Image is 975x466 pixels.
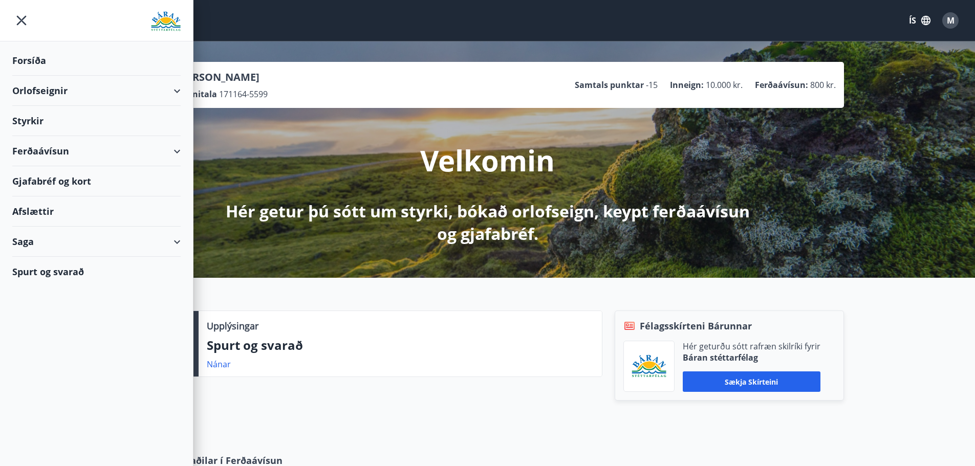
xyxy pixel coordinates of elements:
[420,141,555,180] p: Velkomin
[706,79,743,91] span: 10.000 kr.
[632,354,666,379] img: Bz2lGXKH3FXEIQKvoQ8VL0Fr0uCiWgfgA3I6fSs8.png
[670,79,704,91] p: Inneign :
[151,11,181,32] img: union_logo
[177,70,268,84] p: [PERSON_NAME]
[947,15,955,26] span: M
[219,88,268,100] span: 171164-5599
[12,136,181,166] div: Ferðaávísun
[575,79,644,91] p: Samtals punktar
[12,257,181,286] div: Spurt og svarað
[207,319,258,332] p: Upplýsingar
[218,200,758,245] p: Hér getur þú sótt um styrki, bókað orlofseign, keypt ferðaávísun og gjafabréf.
[12,76,181,106] div: Orlofseignir
[12,106,181,136] div: Styrkir
[646,79,658,91] span: -15
[207,359,231,370] a: Nánar
[810,79,836,91] span: 800 kr.
[12,166,181,196] div: Gjafabréf og kort
[12,227,181,257] div: Saga
[903,11,936,30] button: ÍS
[755,79,808,91] p: Ferðaávísun :
[683,371,820,392] button: Sækja skírteini
[938,8,963,33] button: M
[177,88,217,100] p: Kennitala
[12,11,31,30] button: menu
[12,46,181,76] div: Forsíða
[683,341,820,352] p: Hér geturðu sótt rafræn skilríki fyrir
[683,352,820,363] p: Báran stéttarfélag
[207,337,594,354] p: Spurt og svarað
[12,196,181,227] div: Afslættir
[640,319,752,332] span: Félagsskírteni Bárunnar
